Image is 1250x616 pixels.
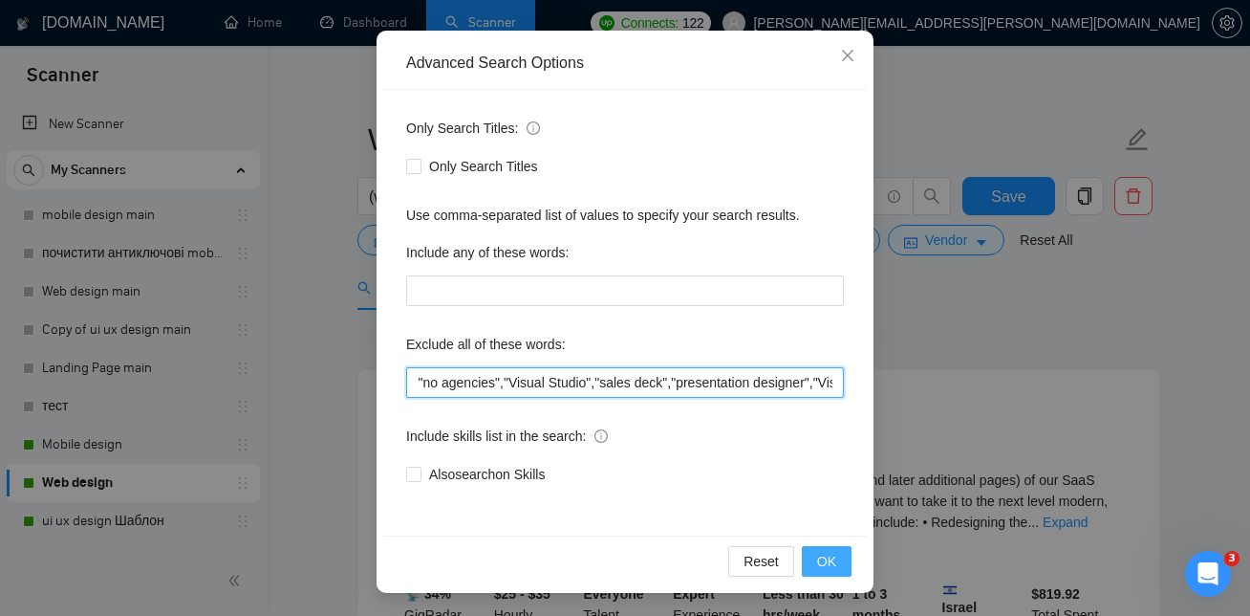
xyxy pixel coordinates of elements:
button: OK [802,546,851,577]
div: Use comma-separated list of values to specify your search results. [406,205,844,226]
span: info-circle [527,121,540,135]
span: info-circle [594,429,608,443]
span: Only Search Titles: [406,118,540,139]
span: OK [817,551,836,572]
span: Also search on Skills [421,464,552,485]
span: Include skills list in the search: [406,426,608,447]
button: Reset [728,546,794,577]
span: Only Search Titles [421,156,546,177]
span: close [840,48,855,63]
div: Advanced Search Options [406,53,844,74]
span: 3 [1224,551,1239,566]
label: Include any of these words: [406,237,569,268]
button: Close [822,31,873,82]
iframe: Intercom live chat [1185,551,1231,597]
label: Exclude all of these words: [406,329,566,360]
span: Reset [744,551,779,572]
